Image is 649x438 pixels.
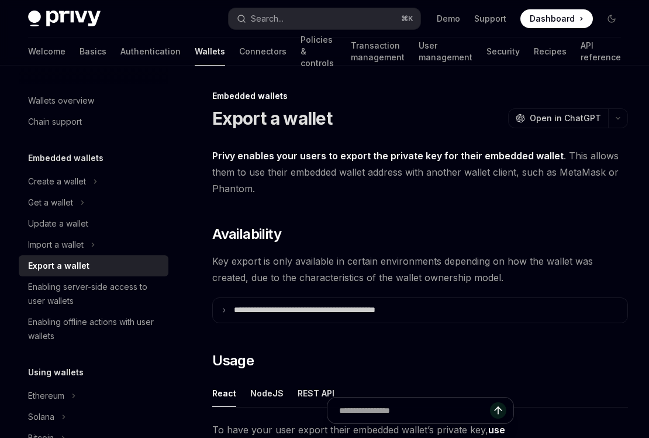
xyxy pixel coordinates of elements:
[351,37,405,66] a: Transaction management
[195,37,225,66] a: Wallets
[28,11,101,27] img: dark logo
[474,13,506,25] a: Support
[401,14,413,23] span: ⌘ K
[28,217,88,231] div: Update a wallet
[490,402,506,419] button: Send message
[520,9,593,28] a: Dashboard
[28,280,161,308] div: Enabling server-side access to user wallets
[28,115,82,129] div: Chain support
[212,379,236,407] button: React
[28,238,84,252] div: Import a wallet
[298,379,334,407] button: REST API
[301,37,337,66] a: Policies & controls
[80,37,106,66] a: Basics
[19,276,168,312] a: Enabling server-side access to user wallets
[28,259,89,273] div: Export a wallet
[28,365,84,379] h5: Using wallets
[19,90,168,111] a: Wallets overview
[28,174,86,189] div: Create a wallet
[212,253,628,286] span: Key export is only available in certain environments depending on how the wallet was created, due...
[19,312,168,347] a: Enabling offline actions with user wallets
[120,37,181,66] a: Authentication
[19,255,168,276] a: Export a wallet
[602,9,621,28] button: Toggle dark mode
[28,315,161,343] div: Enabling offline actions with user wallets
[19,111,168,132] a: Chain support
[437,13,460,25] a: Demo
[212,108,332,129] h1: Export a wallet
[19,213,168,234] a: Update a wallet
[486,37,520,66] a: Security
[508,108,608,128] button: Open in ChatGPT
[212,150,564,162] strong: Privy enables your users to export the private key for their embedded wallet
[212,90,628,102] div: Embedded wallets
[28,410,54,424] div: Solana
[229,8,420,29] button: Search...⌘K
[239,37,286,66] a: Connectors
[28,37,65,66] a: Welcome
[251,12,284,26] div: Search...
[212,225,281,244] span: Availability
[250,379,284,407] button: NodeJS
[28,94,94,108] div: Wallets overview
[530,13,575,25] span: Dashboard
[212,351,254,370] span: Usage
[419,37,472,66] a: User management
[212,148,628,197] span: . This allows them to use their embedded wallet address with another wallet client, such as MetaM...
[581,37,621,66] a: API reference
[28,151,103,165] h5: Embedded wallets
[28,196,73,210] div: Get a wallet
[530,112,601,124] span: Open in ChatGPT
[534,37,567,66] a: Recipes
[28,389,64,403] div: Ethereum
